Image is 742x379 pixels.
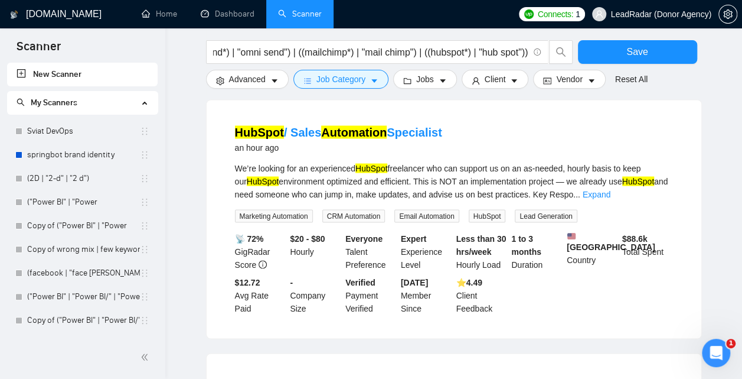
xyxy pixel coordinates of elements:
[27,285,140,309] a: ("Power BI" | "Power BI/" | "Power BI-" | "/Power BI" | "Power BI," | "Power BI." | powerbi | "po...
[235,125,284,138] mark: HubSpot
[549,40,573,64] button: search
[550,47,572,57] span: search
[216,76,224,85] span: setting
[201,9,254,19] a: dashboardDashboard
[345,277,375,287] b: Verified
[511,234,541,256] b: 1 to 3 months
[27,238,140,261] a: Copy of wrong mix | few keywords
[290,277,293,287] b: -
[7,63,158,86] li: New Scanner
[454,232,509,271] div: Hourly Load
[287,276,343,315] div: Company Size
[206,70,289,89] button: settingAdvancedcaret-down
[235,209,313,222] span: Marketing Automation
[247,176,279,186] mark: HubSpot
[235,140,442,154] div: an hour ago
[278,9,322,19] a: searchScanner
[27,167,140,190] a: (2D | "2-d" | "2 d")
[27,143,140,167] a: springbot brand identity
[31,98,77,108] span: My Scanners
[587,76,596,85] span: caret-down
[259,260,267,268] span: info-circle
[726,339,736,348] span: 1
[509,232,564,271] div: Duration
[27,214,140,238] a: Copy of ("Power BI" | "Power
[140,150,149,160] span: holder
[583,189,610,199] a: Expand
[556,73,582,86] span: Vendor
[564,232,620,271] div: Country
[355,163,387,173] mark: HubSpot
[524,9,534,19] img: upwork-logo.png
[322,209,385,222] span: CRM Automation
[620,232,675,271] div: Total Spent
[454,276,509,315] div: Client Feedback
[578,40,697,64] button: Save
[622,176,654,186] mark: HubSpot
[370,76,378,85] span: caret-down
[401,234,427,243] b: Expert
[7,143,158,167] li: springbot brand identity
[303,76,312,85] span: bars
[140,245,149,254] span: holder
[343,276,398,315] div: Payment Verified
[456,234,506,256] b: Less than 30 hrs/week
[573,189,580,199] span: ...
[394,209,459,222] span: Email Automation
[416,73,434,86] span: Jobs
[293,70,388,89] button: barsJob Categorycaret-down
[229,73,266,86] span: Advanced
[233,276,288,315] div: Avg Rate Paid
[718,5,737,24] button: setting
[235,277,260,287] b: $12.72
[140,127,149,136] span: holder
[7,190,158,214] li: ("Power BI" | "Power
[7,167,158,190] li: (2D | "2-d" | "2 d")
[235,234,264,243] b: 📡 72%
[343,232,398,271] div: Talent Preference
[393,70,457,89] button: folderJobscaret-down
[567,232,655,251] b: [GEOGRAPHIC_DATA]
[27,261,140,285] a: (facebook | "face [PERSON_NAME]
[321,125,387,138] mark: Automation
[510,76,518,85] span: caret-down
[485,73,506,86] span: Client
[7,285,158,309] li: ("Power BI" | "Power BI/" | "Power BI-" | "/Power BI" | "Power BI," | "Power BI." | powerbi | "po...
[702,339,730,367] iframe: Intercom live chat
[213,45,528,60] input: Search Freelance Jobs...
[567,232,576,240] img: 🇺🇸
[7,119,158,143] li: Sviat DevOps
[287,232,343,271] div: Hourly
[622,234,648,243] b: $ 88.6k
[403,76,411,85] span: folder
[27,309,140,332] a: Copy of ("Power BI" | "Power BI/" | "Power BI-" | "/Power BI" | "Power BI," | "Power BI." | power...
[718,9,737,19] a: setting
[140,174,149,183] span: holder
[7,332,158,356] li: full-stack ossystem
[543,76,551,85] span: idcard
[140,197,149,207] span: holder
[270,76,279,85] span: caret-down
[398,276,454,315] div: Member Since
[316,73,365,86] span: Job Category
[235,161,673,200] div: We’re looking for an experienced freelancer who can support us on an as-needed, hourly basis to k...
[576,8,580,21] span: 1
[345,234,383,243] b: Everyone
[595,10,603,18] span: user
[401,277,428,287] b: [DATE]
[17,63,148,86] a: New Scanner
[27,190,140,214] a: ("Power BI" | "Power
[233,232,288,271] div: GigRadar Score
[615,73,648,86] a: Reset All
[140,351,152,363] span: double-left
[7,214,158,238] li: Copy of ("Power BI" | "Power
[142,9,177,19] a: homeHome
[538,8,573,21] span: Connects:
[469,209,506,222] span: HubSpot
[7,238,158,261] li: Copy of wrong mix | few keywords
[140,292,149,302] span: holder
[140,221,149,231] span: holder
[17,98,77,108] span: My Scanners
[7,261,158,285] li: (facebook | "face bo
[533,70,605,89] button: idcardVendorcaret-down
